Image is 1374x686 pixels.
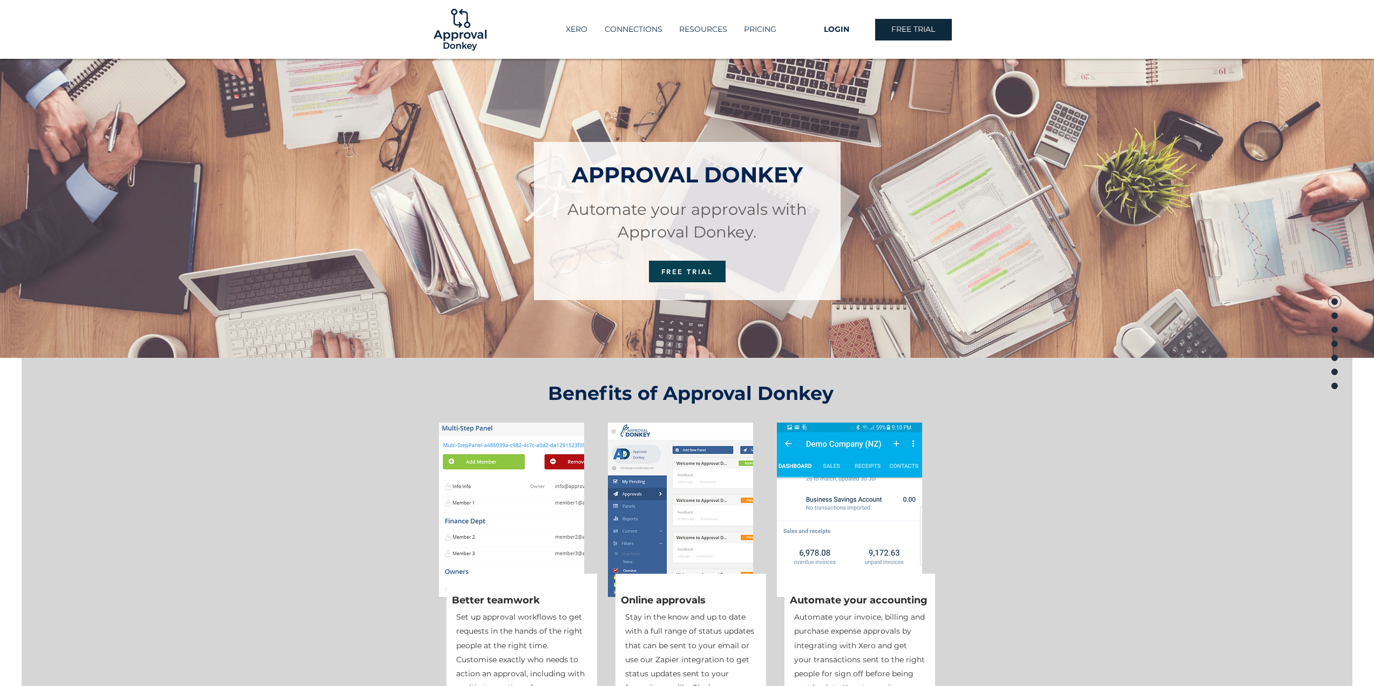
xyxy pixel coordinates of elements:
p: PRICING [739,21,782,38]
div: RESOURCES [671,21,735,38]
img: Logo-01.png [431,1,489,59]
span: Better teamwork [452,594,540,606]
span: LOGIN [824,24,849,35]
p: RESOURCES [674,21,733,38]
a: CONNECTIONS [595,21,671,38]
span: Benefits of Approval Donkey [548,382,834,405]
p: XERO [560,21,593,38]
img: Dashboard info_ad.net.PNG [608,423,753,597]
nav: Page [1327,295,1342,392]
a: LOGIN [798,19,875,40]
nav: Site [544,21,798,38]
span: Online approvals [621,594,706,606]
img: Screenshot_20170731-211026.png [777,423,922,597]
a: XERO [557,21,595,38]
img: Step Panel Members.PNG [439,423,584,597]
span: APPROVAL DONKEY [572,161,803,188]
span: FREE TRIAL [661,267,713,276]
a: FREE TRIAL [649,261,726,282]
span: Automate your approvals with Approval Donkey. [567,200,807,241]
a: FREE TRIAL [875,19,952,40]
a: PRICING [735,21,784,38]
span: FREE TRIAL [891,24,935,35]
span: Automate your accounting [790,594,928,606]
p: CONNECTIONS [599,21,668,38]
